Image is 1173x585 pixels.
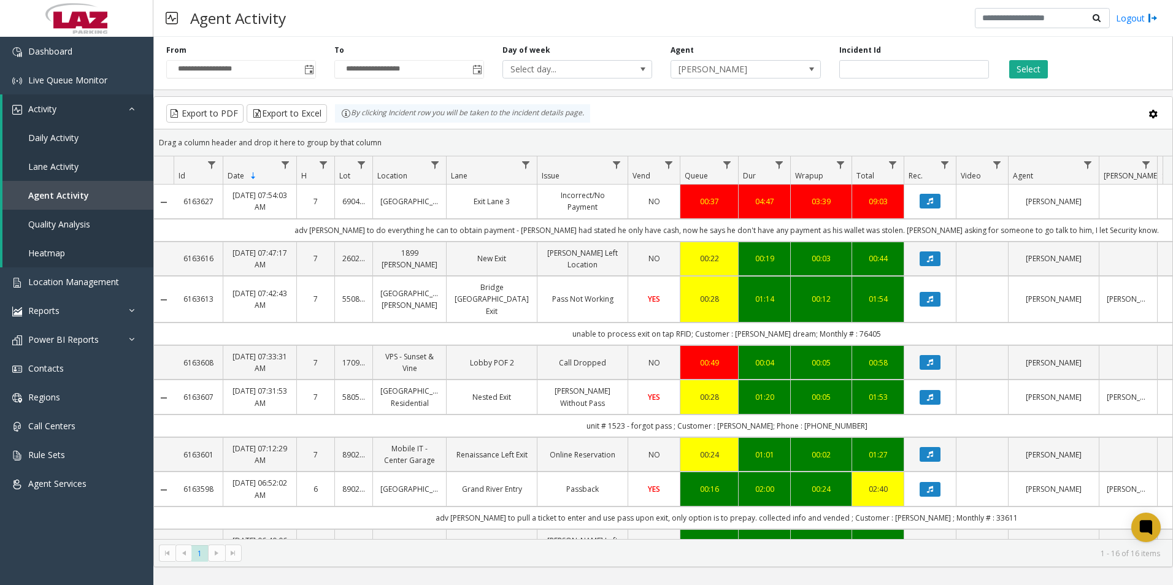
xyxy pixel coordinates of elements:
[380,247,439,270] a: 1899 [PERSON_NAME]
[191,545,208,562] span: Page 1
[671,61,790,78] span: [PERSON_NAME]
[860,357,896,369] a: 00:58
[228,170,244,181] span: Date
[839,45,881,56] label: Incident Id
[181,449,215,461] a: 6163601
[154,295,174,305] a: Collapse Details
[204,156,220,173] a: Id Filter Menu
[648,253,660,264] span: NO
[798,483,844,495] a: 00:24
[746,253,783,264] div: 00:19
[503,61,622,78] span: Select day...
[454,253,529,264] a: New Exit
[688,483,731,495] a: 00:16
[12,105,22,115] img: 'icon'
[798,449,844,461] a: 00:02
[380,483,439,495] a: [GEOGRAPHIC_DATA]
[454,196,529,207] a: Exit Lane 3
[856,170,874,181] span: Total
[28,218,90,230] span: Quality Analysis
[545,293,620,305] a: Pass Not Working
[688,391,731,403] div: 00:28
[798,293,844,305] a: 00:12
[746,196,783,207] a: 04:47
[795,170,823,181] span: Wrapup
[746,391,783,403] div: 01:20
[12,278,22,288] img: 'icon'
[12,76,22,86] img: 'icon'
[688,357,731,369] a: 00:49
[1013,170,1033,181] span: Agent
[380,288,439,311] a: [GEOGRAPHIC_DATA][PERSON_NAME]
[746,357,783,369] a: 00:04
[231,443,289,466] a: [DATE] 07:12:29 AM
[661,156,677,173] a: Vend Filter Menu
[2,181,153,210] a: Agent Activity
[154,393,174,403] a: Collapse Details
[688,253,731,264] div: 00:22
[277,156,294,173] a: Date Filter Menu
[304,449,327,461] a: 7
[249,548,1160,559] kendo-pager-info: 1 - 16 of 16 items
[636,293,672,305] a: YES
[771,156,788,173] a: Dur Filter Menu
[989,156,1006,173] a: Video Filter Menu
[688,293,731,305] div: 00:28
[181,253,215,264] a: 6163616
[231,351,289,374] a: [DATE] 07:33:31 AM
[746,483,783,495] a: 02:00
[1107,391,1150,403] a: [PERSON_NAME]
[179,170,185,181] span: Id
[688,196,731,207] a: 00:37
[685,170,708,181] span: Queue
[12,307,22,316] img: 'icon'
[860,449,896,461] a: 01:27
[181,483,215,495] a: 6163598
[28,362,64,374] span: Contacts
[342,391,365,403] a: 580519
[454,357,529,369] a: Lobby POF 2
[545,483,620,495] a: Passback
[341,109,351,118] img: infoIcon.svg
[1148,12,1158,25] img: logout
[12,422,22,432] img: 'icon'
[743,170,756,181] span: Dur
[304,293,327,305] a: 7
[231,288,289,311] a: [DATE] 07:42:43 AM
[1116,12,1158,25] a: Logout
[28,420,75,432] span: Call Centers
[166,3,178,33] img: pageIcon
[28,189,89,201] span: Agent Activity
[28,74,107,86] span: Live Queue Monitor
[304,253,327,264] a: 7
[28,478,87,489] span: Agent Services
[545,189,620,213] a: Incorrect/No Payment
[342,449,365,461] a: 890201
[470,61,483,78] span: Toggle popup
[860,391,896,403] a: 01:53
[231,247,289,270] a: [DATE] 07:47:17 AM
[798,391,844,403] div: 00:05
[798,357,844,369] div: 00:05
[1107,483,1150,495] a: [PERSON_NAME]
[248,171,258,181] span: Sortable
[1016,391,1091,403] a: [PERSON_NAME]
[28,276,119,288] span: Location Management
[1016,253,1091,264] a: [PERSON_NAME]
[648,449,660,460] span: NO
[909,170,923,181] span: Rec.
[545,357,620,369] a: Call Dropped
[454,449,529,461] a: Renaissance Left Exit
[184,3,292,33] h3: Agent Activity
[885,156,901,173] a: Total Filter Menu
[636,196,672,207] a: NO
[518,156,534,173] a: Lane Filter Menu
[1009,60,1048,78] button: Select
[247,104,327,123] button: Export to Excel
[231,189,289,213] a: [DATE] 07:54:03 AM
